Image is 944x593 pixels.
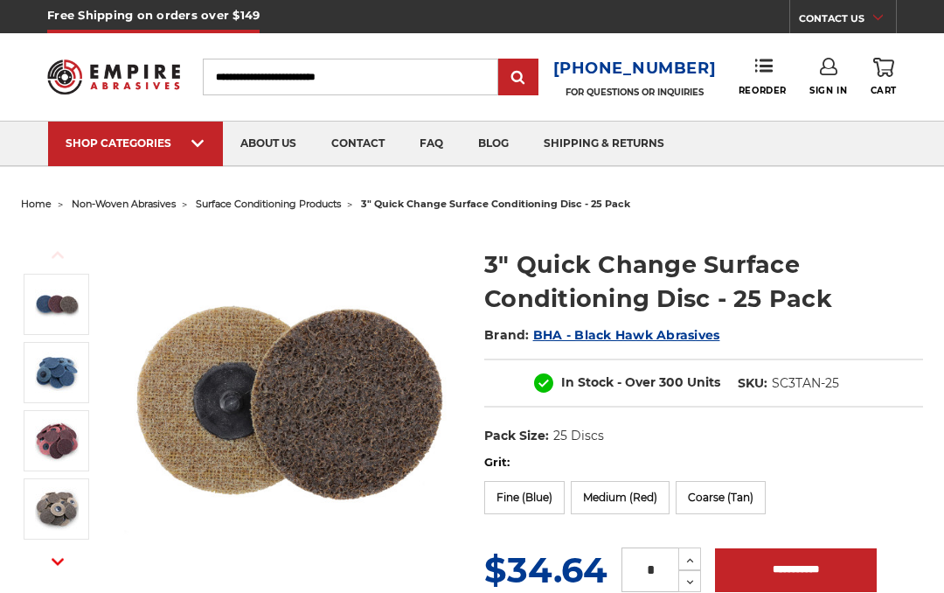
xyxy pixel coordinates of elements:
a: [PHONE_NUMBER] [553,56,717,81]
a: home [21,198,52,210]
a: blog [461,122,526,166]
h1: 3" Quick Change Surface Conditioning Disc - 25 Pack [484,248,923,316]
img: 3-inch surface conditioning quick change disc by Black Hawk Abrasives [35,283,79,326]
input: Submit [501,60,536,95]
label: Grit: [484,454,923,471]
span: In Stock [561,374,614,390]
span: 300 [659,374,684,390]
dt: Pack Size: [484,427,549,445]
a: surface conditioning products [196,198,341,210]
a: about us [223,122,314,166]
a: BHA - Black Hawk Abrasives [533,327,720,343]
dt: SKU: [738,374,767,393]
a: shipping & returns [526,122,682,166]
span: Cart [871,85,897,96]
span: $34.64 [484,548,607,591]
a: CONTACT US [799,9,896,33]
div: SHOP CATEGORIES [66,136,205,150]
span: Units [687,374,720,390]
img: 3-inch fine blue surface conditioning quick change disc for metal finishing, 25 pack [35,351,79,394]
a: non-woven abrasives [72,198,176,210]
p: FOR QUESTIONS OR INQUIRIES [553,87,717,98]
img: 3-inch coarse tan surface conditioning quick change disc for light finishing tasks, 25 pack [35,487,79,531]
a: Cart [871,58,897,96]
img: 3-inch surface conditioning quick change disc by Black Hawk Abrasives [118,229,460,571]
img: Empire Abrasives [47,51,180,102]
span: Reorder [739,85,787,96]
span: Brand: [484,327,530,343]
a: faq [402,122,461,166]
button: Next [37,543,79,581]
span: 3" quick change surface conditioning disc - 25 pack [361,198,630,210]
span: Sign In [809,85,847,96]
img: 3-inch medium red surface conditioning quick change disc for versatile metalwork, 25 pack [35,419,79,463]
dd: SC3TAN-25 [772,374,839,393]
a: contact [314,122,402,166]
span: - Over [617,374,656,390]
dd: 25 Discs [553,427,604,445]
a: Reorder [739,58,787,95]
button: Previous [37,236,79,274]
